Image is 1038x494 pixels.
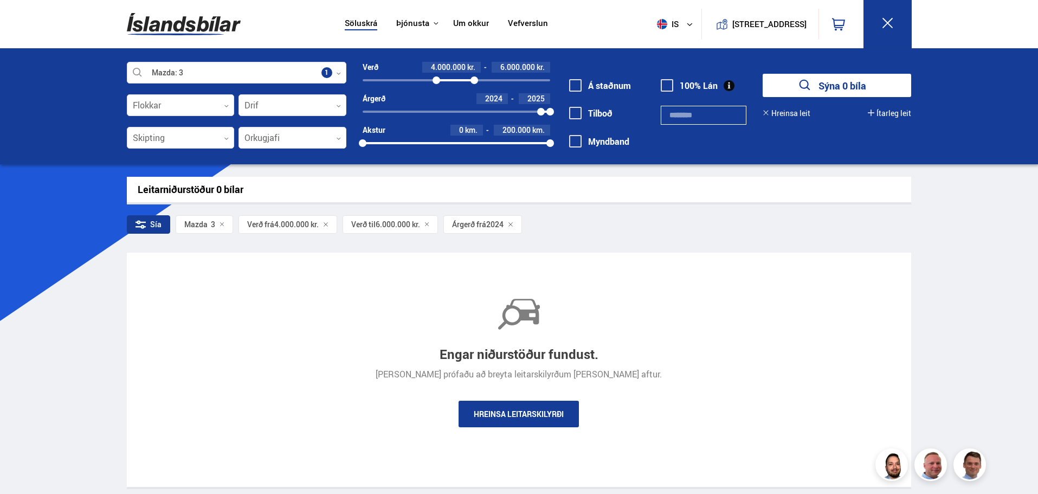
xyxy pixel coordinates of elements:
span: 6.000.000 [500,62,535,72]
a: Hreinsa leitarskilyrði [459,401,579,427]
span: 3 [184,220,215,229]
div: Leitarniðurstöður 0 bílar [138,184,901,195]
button: Sýna 0 bíla [763,74,911,97]
span: 4.000.000 [431,62,466,72]
a: [STREET_ADDRESS] [707,9,813,40]
label: Á staðnum [569,81,631,91]
img: FbJEzSuNWCJXmdc-.webp [955,450,988,483]
span: km. [465,126,478,134]
span: kr. [467,63,475,72]
div: Árgerð [363,94,385,103]
div: Sía [127,215,170,234]
div: [PERSON_NAME] prófaðu að breyta leitarskilyrðum [PERSON_NAME] aftur. [376,369,662,379]
span: Verð frá [247,220,274,229]
img: siFngHWaQ9KaOqBr.png [916,450,949,483]
button: [STREET_ADDRESS] [737,20,803,29]
span: 0 [459,125,463,135]
button: Þjónusta [396,18,429,29]
button: Ítarleg leit [868,109,911,118]
div: Mazda [184,220,208,229]
span: is [653,19,680,29]
label: Tilboð [569,108,613,118]
span: km. [532,126,545,134]
label: Myndband [569,137,629,146]
img: svg+xml;base64,PHN2ZyB4bWxucz0iaHR0cDovL3d3dy53My5vcmcvMjAwMC9zdmciIHdpZHRoPSI1MTIiIGhlaWdodD0iNT... [657,19,667,29]
img: nhp88E3Fdnt1Opn2.png [877,450,910,483]
button: is [653,8,701,40]
span: 2025 [527,93,545,104]
div: Akstur [363,126,385,134]
img: G0Ugv5HjCgRt.svg [127,7,241,42]
span: 4.000.000 kr. [274,220,319,229]
span: 200.000 [502,125,531,135]
a: Söluskrá [345,18,377,30]
a: Um okkur [453,18,489,30]
button: Hreinsa leit [763,109,810,118]
div: Verð [363,63,378,72]
label: 100% Lán [661,81,718,91]
span: 2024 [486,220,504,229]
div: Engar niðurstöður fundust. [440,347,598,362]
span: 2024 [485,93,502,104]
span: Árgerð frá [452,220,486,229]
span: 6.000.000 kr. [376,220,420,229]
span: kr. [537,63,545,72]
a: Vefverslun [508,18,548,30]
span: Verð til [351,220,376,229]
button: Opna LiveChat spjallviðmót [9,4,41,37]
